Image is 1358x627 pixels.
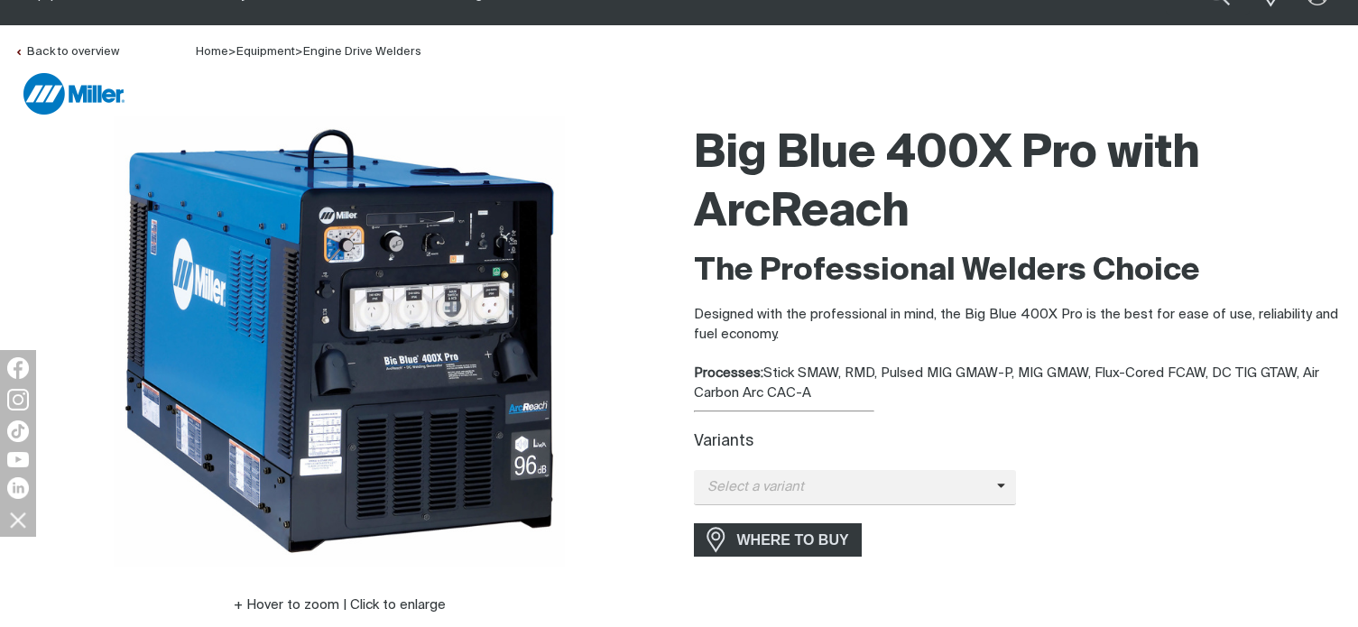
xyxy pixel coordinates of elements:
img: hide socials [3,504,33,535]
a: Back to overview [14,46,119,58]
a: Home [196,44,228,58]
img: LinkedIn [7,477,29,499]
h1: Big Blue 400X Pro with ArcReach [694,125,1344,243]
strong: Processes: [694,366,763,380]
a: WHERE TO BUY [694,523,863,557]
div: Stick SMAW, RMD, Pulsed MIG GMAW-P, MIG GMAW, Flux-Cored FCAW, DC TIG GTAW, Air Carbon Arc CAC-A [694,364,1344,404]
h2: The Professional Welders Choice [694,252,1344,291]
button: Hover to zoom | Click to enlarge [223,595,457,616]
span: > [295,46,303,58]
img: Big Blue 400X Pro with ArcReach [114,116,565,567]
img: Facebook [7,357,29,379]
a: Equipment [236,46,295,58]
span: Select a variant [694,477,997,498]
img: Instagram [7,389,29,410]
p: Designed with the professional in mind, the Big Blue 400X Pro is the best for ease of use, reliab... [694,305,1344,346]
img: TikTok [7,420,29,442]
span: > [228,46,236,58]
span: Home [196,46,228,58]
label: Variants [694,434,753,449]
img: Miller [23,73,125,115]
img: YouTube [7,452,29,467]
span: WHERE TO BUY [725,526,861,555]
a: Engine Drive Welders [303,46,421,58]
